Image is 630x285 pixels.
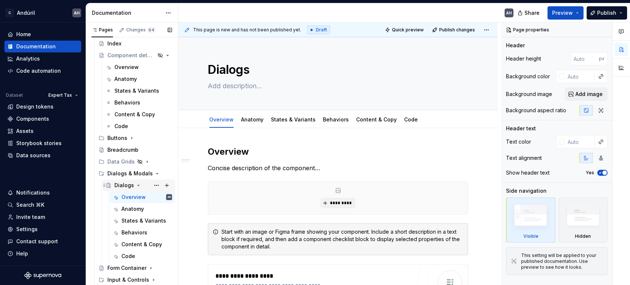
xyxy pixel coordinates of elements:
div: States & Variants [121,217,166,224]
div: Background color [506,73,550,80]
a: Data sources [4,150,81,161]
div: Show header text [506,169,550,176]
a: Code [404,116,418,123]
a: Storybook stories [4,137,81,149]
a: Documentation [4,41,81,52]
a: Design tokens [4,101,81,113]
button: Preview [547,6,583,20]
input: Auto [565,70,595,83]
div: Code [121,253,135,260]
span: Draft [316,27,327,33]
div: Text color [506,138,531,145]
div: Contact support [16,238,58,245]
div: Behaviors [114,99,140,106]
div: Background aspect ratio [506,107,566,114]
svg: Supernova Logo [24,272,61,279]
button: CAndúrilAH [1,5,84,21]
button: Quick preview [383,25,427,35]
div: Input & Controls [107,276,149,284]
div: Documentation [16,43,56,50]
div: Content & Copy [114,111,155,118]
a: Component detail template [96,49,175,61]
div: Data Grids [107,158,135,165]
div: Form Container [107,264,147,272]
div: States & Variants [268,111,319,127]
div: Andúril [17,9,35,17]
a: Overview [103,61,175,73]
div: Analytics [16,55,40,62]
a: Anatomy [241,116,264,123]
div: AH [74,10,80,16]
a: Analytics [4,53,81,65]
div: Content & Copy [353,111,400,127]
button: Contact support [4,236,81,247]
div: Component detail template [107,52,155,59]
span: Publish [597,9,616,17]
div: C [5,8,14,17]
div: Search ⌘K [16,201,44,209]
div: Anatomy [238,111,266,127]
button: Search ⌘K [4,199,81,211]
div: Header [506,42,525,49]
a: OverviewAH [110,191,175,203]
a: Behaviors [323,116,349,123]
span: 64 [147,27,155,33]
div: Design tokens [16,103,54,110]
div: Dataset [6,92,23,98]
button: Publish changes [430,25,478,35]
span: This page is new and has not been published yet. [193,27,301,33]
span: Add image [575,90,603,98]
div: Side navigation [506,187,547,195]
div: Home [16,31,31,38]
span: Preview [552,9,573,17]
div: Overview [206,111,237,127]
p: Concise description of the component… [208,164,468,172]
div: Hidden [558,198,608,243]
a: Anatomy [110,203,175,215]
div: Header height [506,55,541,62]
div: Assets [16,127,34,135]
label: Yes [586,170,594,176]
div: Background image [506,90,552,98]
div: Hidden [575,233,591,239]
div: Dialogs & Modals [107,170,153,177]
button: Add image [565,87,607,101]
a: Home [4,28,81,40]
div: Pages [92,27,113,33]
a: Components [4,113,81,125]
a: States & Variants [110,215,175,227]
div: Start with an image or Figma frame showing your component. Include a short description in a text ... [221,228,463,250]
span: Share [524,9,540,17]
div: Index [107,40,121,47]
a: Code [103,120,175,132]
div: Help [16,250,28,257]
div: Documentation [92,9,162,17]
div: Visible [523,233,538,239]
a: Content & Copy [356,116,397,123]
a: Content & Copy [110,238,175,250]
a: States & Variants [103,85,175,97]
a: Index [96,38,175,49]
button: Publish [586,6,627,20]
input: Auto [565,135,595,148]
div: AH [506,10,512,16]
div: Invite team [16,213,45,221]
p: px [599,56,605,62]
a: Invite team [4,211,81,223]
div: Header text [506,125,536,132]
button: Help [4,248,81,260]
textarea: Dialogs [206,61,467,79]
div: Text alignment [506,154,542,162]
div: AH [168,193,171,201]
a: Code [110,250,175,262]
a: Behaviors [103,97,175,109]
span: Expert Tax [48,92,72,98]
a: Breadcrumb [96,144,175,156]
a: Code automation [4,65,81,77]
a: Anatomy [103,73,175,85]
div: Code [114,123,128,130]
div: Content & Copy [121,241,162,248]
a: Dialogs [103,179,175,191]
div: Anatomy [121,205,144,213]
